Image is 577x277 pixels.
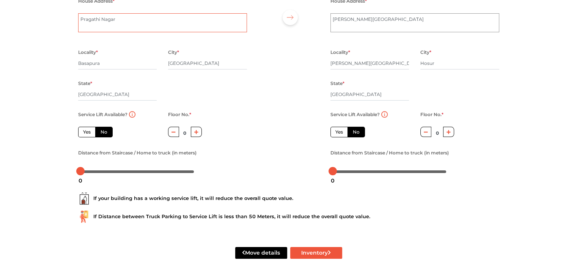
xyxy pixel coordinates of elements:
[75,174,85,187] div: 0
[330,13,499,32] textarea: [PERSON_NAME][GEOGRAPHIC_DATA]
[330,79,344,88] label: State
[78,192,499,205] div: If your building has a working service lift, it will reduce the overall quote value.
[168,110,191,120] label: Floor No.
[330,127,348,137] label: Yes
[95,127,113,137] label: No
[168,47,179,57] label: City
[347,127,365,137] label: No
[330,148,449,158] label: Distance from Staircase / Home to truck (in meters)
[290,247,342,259] button: Inventory
[330,47,350,57] label: Locality
[330,110,380,120] label: Service Lift Available?
[78,110,127,120] label: Service Lift Available?
[78,211,90,223] img: ...
[420,110,443,120] label: Floor No.
[78,47,98,57] label: Locality
[420,47,431,57] label: City
[328,174,338,187] div: 0
[78,13,247,32] textarea: Pragathi Nagar
[235,247,287,259] button: Move details
[78,148,197,158] label: Distance from Staircase / Home to truck (in meters)
[78,211,499,223] div: If Distance between Truck Parking to Service Lift is less than 50 Meters, it will reduce the over...
[78,127,96,137] label: Yes
[78,192,90,205] img: ...
[78,79,92,88] label: State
